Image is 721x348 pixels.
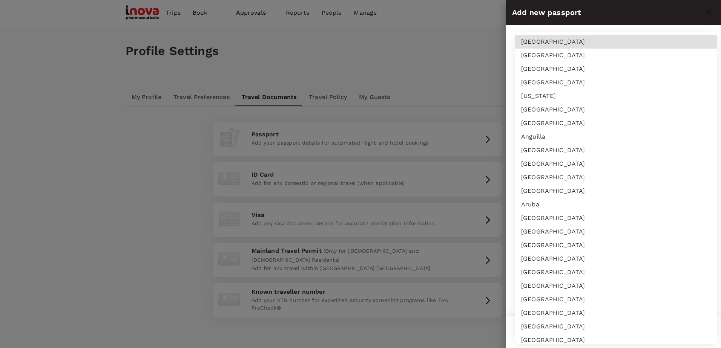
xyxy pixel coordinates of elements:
[515,252,717,266] li: [GEOGRAPHIC_DATA]
[515,306,717,320] li: [GEOGRAPHIC_DATA]
[515,211,717,225] li: [GEOGRAPHIC_DATA]
[515,76,717,89] li: [GEOGRAPHIC_DATA]
[515,62,717,76] li: [GEOGRAPHIC_DATA]
[515,266,717,279] li: [GEOGRAPHIC_DATA]
[515,225,717,238] li: [GEOGRAPHIC_DATA]
[515,320,717,333] li: [GEOGRAPHIC_DATA]
[515,35,717,49] li: [GEOGRAPHIC_DATA]
[515,198,717,211] li: Aruba
[515,184,717,198] li: [GEOGRAPHIC_DATA]
[515,333,717,347] li: [GEOGRAPHIC_DATA]
[515,238,717,252] li: [GEOGRAPHIC_DATA]
[515,279,717,293] li: [GEOGRAPHIC_DATA]
[515,171,717,184] li: [GEOGRAPHIC_DATA]
[515,89,717,103] li: [US_STATE]
[515,103,717,116] li: [GEOGRAPHIC_DATA]
[515,293,717,306] li: [GEOGRAPHIC_DATA]
[515,157,717,171] li: [GEOGRAPHIC_DATA]
[515,143,717,157] li: [GEOGRAPHIC_DATA]
[515,49,717,62] li: [GEOGRAPHIC_DATA]
[515,116,717,130] li: [GEOGRAPHIC_DATA]
[515,130,717,143] li: Anguilla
